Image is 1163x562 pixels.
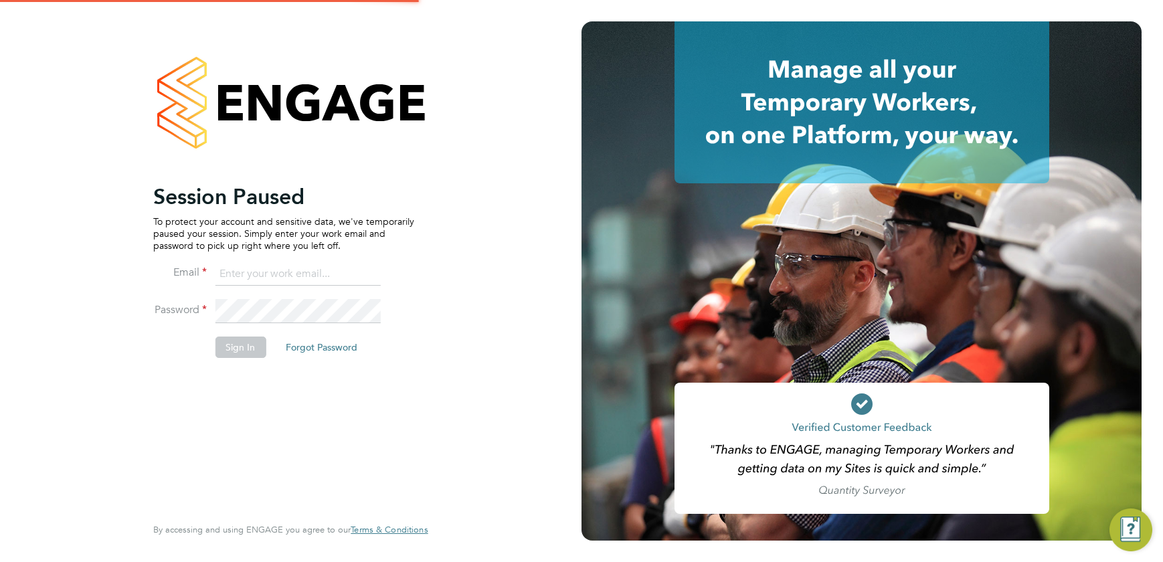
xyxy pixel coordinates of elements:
[153,524,428,535] span: By accessing and using ENGAGE you agree to our
[153,183,414,210] h2: Session Paused
[215,262,380,286] input: Enter your work email...
[153,266,207,280] label: Email
[1109,508,1152,551] button: Engage Resource Center
[215,337,266,358] button: Sign In
[351,524,428,535] span: Terms & Conditions
[153,303,207,317] label: Password
[351,525,428,535] a: Terms & Conditions
[275,337,368,358] button: Forgot Password
[153,215,414,252] p: To protect your account and sensitive data, we've temporarily paused your session. Simply enter y...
